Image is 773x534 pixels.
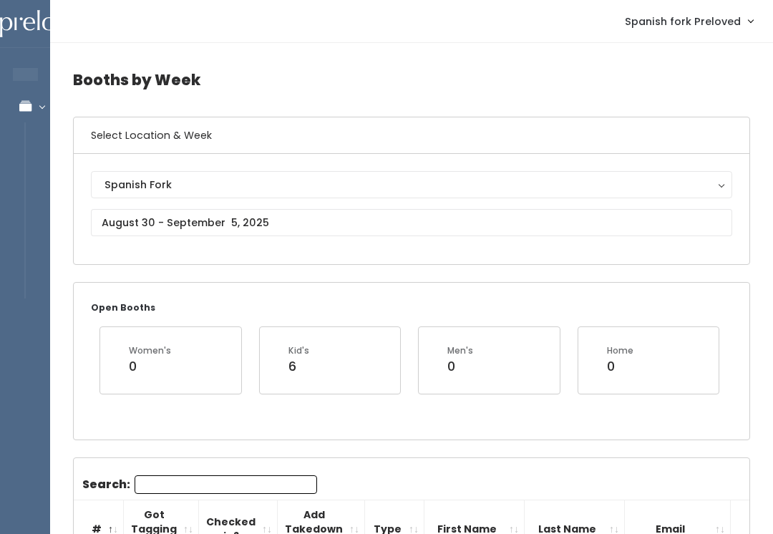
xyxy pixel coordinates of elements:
div: Kid's [288,344,309,357]
a: Spanish fork Preloved [611,6,767,37]
div: Women's [129,344,171,357]
h6: Select Location & Week [74,117,749,154]
div: 0 [447,357,473,376]
button: Spanish Fork [91,171,732,198]
small: Open Booths [91,301,155,314]
input: August 30 - September 5, 2025 [91,209,732,236]
div: Spanish Fork [104,177,719,193]
div: 0 [607,357,633,376]
div: 6 [288,357,309,376]
span: Spanish fork Preloved [625,14,741,29]
h4: Booths by Week [73,60,750,99]
div: Men's [447,344,473,357]
div: 0 [129,357,171,376]
input: Search: [135,475,317,494]
div: Home [607,344,633,357]
label: Search: [82,475,317,494]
